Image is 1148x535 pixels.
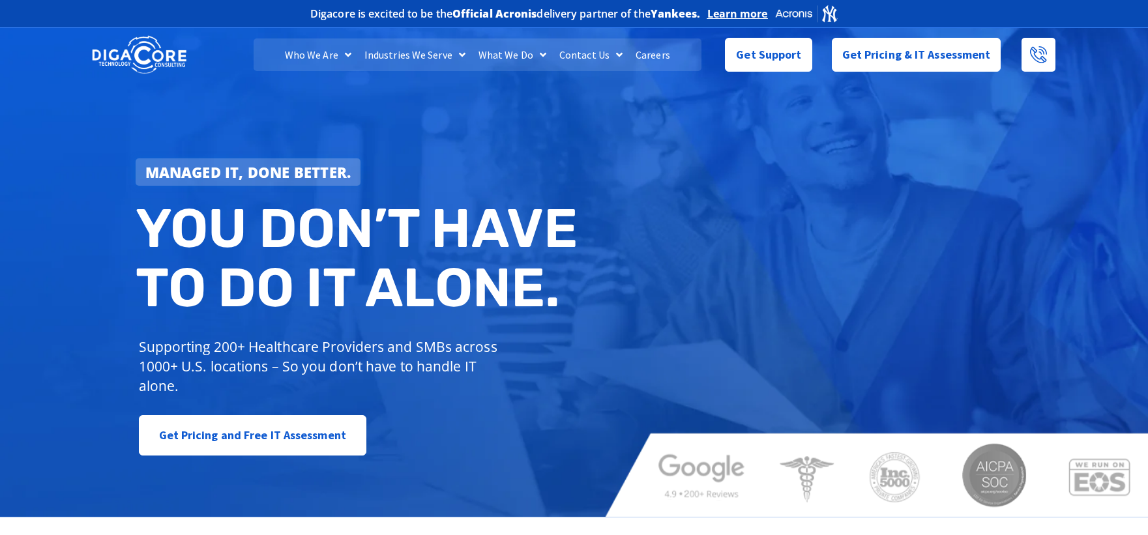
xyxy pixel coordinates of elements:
[472,38,553,71] a: What We Do
[651,7,701,21] b: Yankees.
[145,162,351,182] strong: Managed IT, done better.
[136,199,584,318] h2: You don’t have to do IT alone.
[707,7,768,20] a: Learn more
[92,35,186,76] img: DigaCore Technology Consulting
[139,337,503,396] p: Supporting 200+ Healthcare Providers and SMBs across 1000+ U.S. locations – So you don’t have to ...
[553,38,629,71] a: Contact Us
[452,7,537,21] b: Official Acronis
[139,415,366,455] a: Get Pricing and Free IT Assessment
[310,8,701,19] h2: Digacore is excited to be the delivery partner of the
[725,38,812,72] a: Get Support
[278,38,358,71] a: Who We Are
[832,38,1001,72] a: Get Pricing & IT Assessment
[842,42,991,68] span: Get Pricing & IT Assessment
[159,422,346,448] span: Get Pricing and Free IT Assessment
[736,42,801,68] span: Get Support
[629,38,677,71] a: Careers
[774,4,838,23] img: Acronis
[136,158,361,186] a: Managed IT, done better.
[254,38,701,71] nav: Menu
[358,38,472,71] a: Industries We Serve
